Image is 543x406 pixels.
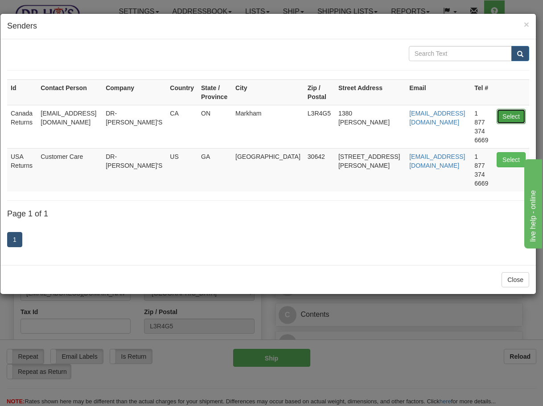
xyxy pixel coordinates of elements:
[7,105,37,148] td: Canada Returns
[335,105,406,148] td: 1380 [PERSON_NAME]
[471,105,493,148] td: 1 877 374 6669
[409,46,512,61] input: Search Text
[232,79,304,105] th: City
[166,148,197,191] td: US
[304,148,335,191] td: 30642
[304,105,335,148] td: L3R4G5
[409,110,465,126] a: [EMAIL_ADDRESS][DOMAIN_NAME]
[335,79,406,105] th: Street Address
[497,152,526,167] button: Select
[166,79,197,105] th: Country
[406,79,471,105] th: Email
[524,20,529,29] button: Close
[197,105,232,148] td: ON
[7,210,529,219] h4: Page 1 of 1
[304,79,335,105] th: Zip / Postal
[102,79,166,105] th: Company
[7,5,82,16] div: live help - online
[232,105,304,148] td: Markham
[7,148,37,191] td: USA Returns
[197,148,232,191] td: GA
[102,148,166,191] td: DR-[PERSON_NAME]'S
[471,79,493,105] th: Tel #
[7,232,22,247] a: 1
[197,79,232,105] th: State / Province
[522,157,542,249] iframe: chat widget
[409,153,465,169] a: [EMAIL_ADDRESS][DOMAIN_NAME]
[7,21,529,32] h4: Senders
[102,105,166,148] td: DR-[PERSON_NAME]'S
[471,148,493,191] td: 1 877 374 6669
[232,148,304,191] td: [GEOGRAPHIC_DATA]
[335,148,406,191] td: [STREET_ADDRESS][PERSON_NAME]
[524,19,529,29] span: ×
[497,109,526,124] button: Select
[166,105,197,148] td: CA
[7,79,37,105] th: Id
[37,105,102,148] td: [EMAIL_ADDRESS][DOMAIN_NAME]
[502,272,529,287] button: Close
[37,79,102,105] th: Contact Person
[37,148,102,191] td: Customer Care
